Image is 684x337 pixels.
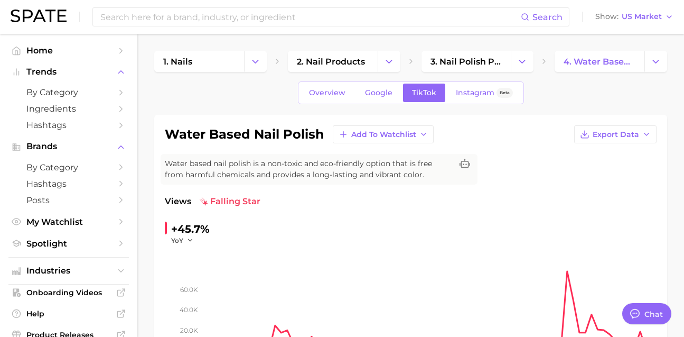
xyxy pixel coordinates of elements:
[26,179,111,189] span: Hashtags
[8,42,129,59] a: Home
[26,309,111,318] span: Help
[430,57,502,67] span: 3. nail polish products
[644,51,667,72] button: Change Category
[8,214,129,230] a: My Watchlist
[8,101,129,117] a: Ingredients
[356,84,401,102] a: Google
[26,288,111,297] span: Onboarding Videos
[26,217,111,227] span: My Watchlist
[456,88,494,97] span: Instagram
[564,57,635,67] span: 4. water based nail polish
[300,84,354,102] a: Overview
[8,306,129,322] a: Help
[244,51,267,72] button: Change Category
[154,51,244,72] a: 1. nails
[171,236,183,245] span: YoY
[511,51,533,72] button: Change Category
[26,45,111,56] span: Home
[171,221,210,238] div: +45.7%
[351,130,416,139] span: Add to Watchlist
[8,159,129,176] a: by Category
[309,88,345,97] span: Overview
[8,176,129,192] a: Hashtags
[447,84,522,102] a: InstagramBeta
[421,51,511,72] a: 3. nail polish products
[165,158,452,180] span: Water based nail polish is a non-toxic and eco-friendly option that is free from harmful chemical...
[26,239,111,249] span: Spotlight
[8,263,129,279] button: Industries
[26,142,111,151] span: Brands
[8,139,129,154] button: Brands
[26,195,111,205] span: Posts
[500,88,510,97] span: Beta
[99,8,521,26] input: Search here for a brand, industry, or ingredient
[200,195,260,208] span: falling star
[297,57,365,67] span: 2. nail products
[180,326,198,334] tspan: 20.0k
[8,192,129,208] a: Posts
[8,84,129,101] a: by Category
[26,162,111,172] span: by Category
[622,14,662,20] span: US Market
[378,51,400,72] button: Change Category
[288,51,378,72] a: 2. nail products
[171,236,194,245] button: YoY
[165,128,324,141] h1: water based nail polish
[532,12,563,22] span: Search
[8,117,129,133] a: Hashtags
[555,51,644,72] a: 4. water based nail polish
[180,286,198,294] tspan: 60.0k
[595,14,619,20] span: Show
[365,88,392,97] span: Google
[11,10,67,22] img: SPATE
[593,130,639,139] span: Export Data
[180,306,198,314] tspan: 40.0k
[412,88,436,97] span: TikTok
[26,120,111,130] span: Hashtags
[8,285,129,300] a: Onboarding Videos
[333,125,434,143] button: Add to Watchlist
[8,235,129,252] a: Spotlight
[165,195,191,208] span: Views
[200,197,208,206] img: falling star
[26,87,111,97] span: by Category
[8,64,129,80] button: Trends
[593,10,676,24] button: ShowUS Market
[163,57,192,67] span: 1. nails
[26,104,111,114] span: Ingredients
[403,84,445,102] a: TikTok
[26,67,111,77] span: Trends
[574,125,657,143] button: Export Data
[26,266,111,276] span: Industries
